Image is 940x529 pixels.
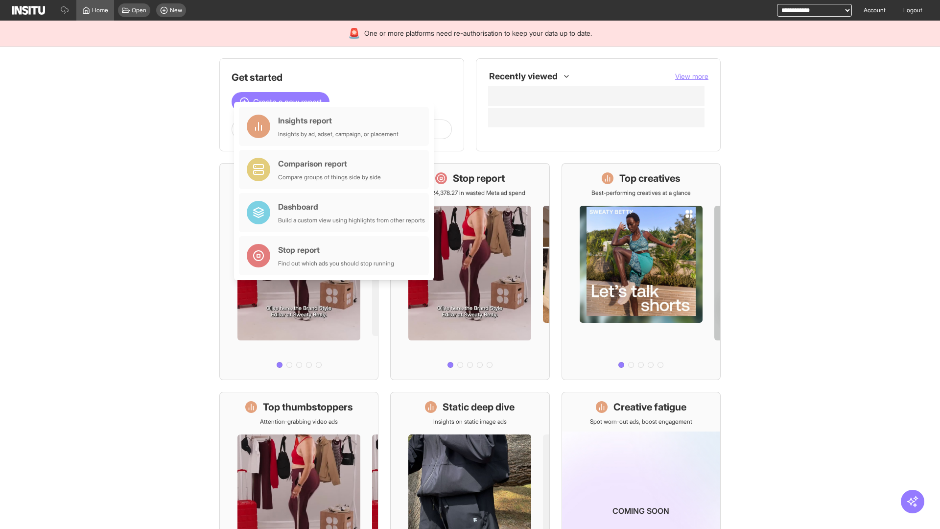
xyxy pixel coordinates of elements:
span: Open [132,6,146,14]
p: Insights on static image ads [433,418,507,426]
a: What's live nowSee all active ads instantly [219,163,378,380]
span: Home [92,6,108,14]
a: Stop reportSave £24,378.27 in wasted Meta ad spend [390,163,549,380]
div: Insights by ad, adset, campaign, or placement [278,130,399,138]
button: View more [675,72,708,81]
h1: Top thumbstoppers [263,400,353,414]
div: Stop report [278,244,394,256]
button: Create a new report [232,92,329,112]
h1: Stop report [453,171,505,185]
div: Insights report [278,115,399,126]
span: New [170,6,182,14]
a: Top creativesBest-performing creatives at a glance [562,163,721,380]
div: Build a custom view using highlights from other reports [278,216,425,224]
h1: Get started [232,71,452,84]
span: View more [675,72,708,80]
p: Save £24,378.27 in wasted Meta ad spend [414,189,525,197]
p: Best-performing creatives at a glance [591,189,691,197]
div: Comparison report [278,158,381,169]
h1: Static deep dive [443,400,515,414]
p: Attention-grabbing video ads [260,418,338,426]
span: Create a new report [253,96,322,108]
div: 🚨 [348,26,360,40]
div: Compare groups of things side by side [278,173,381,181]
div: Find out which ads you should stop running [278,260,394,267]
div: Dashboard [278,201,425,213]
span: One or more platforms need re-authorisation to keep your data up to date. [364,28,592,38]
img: Logo [12,6,45,15]
h1: Top creatives [619,171,681,185]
